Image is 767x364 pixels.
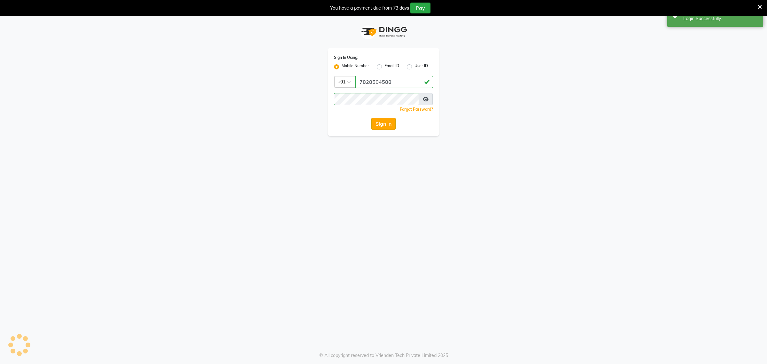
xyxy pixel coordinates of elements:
button: Pay [410,3,430,13]
label: User ID [414,63,428,71]
input: Username [355,76,433,88]
label: Mobile Number [342,63,369,71]
label: Email ID [384,63,399,71]
img: logo1.svg [358,22,409,41]
a: Forgot Password? [400,107,433,112]
div: Login Successfully. [683,15,758,22]
input: Username [334,93,419,105]
button: Sign In [371,118,396,130]
div: You have a payment due from 73 days [330,5,409,12]
label: Sign In Using: [334,55,358,60]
